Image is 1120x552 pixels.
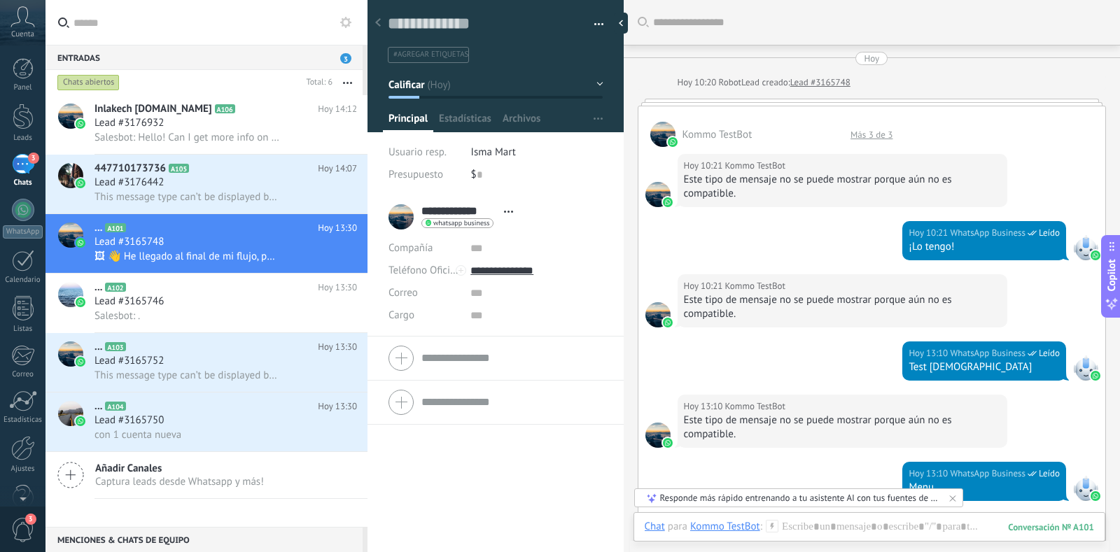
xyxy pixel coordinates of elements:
[790,76,850,90] a: Lead #3165748
[682,128,752,141] span: Kommo TestBot
[332,70,363,95] button: Más
[950,226,1025,240] span: WhatsApp Business
[388,164,461,186] div: Presupuesto
[388,310,414,320] span: Cargo
[388,260,460,282] button: Teléfono Oficina
[684,413,1001,441] div: Este tipo de mensaje no se puede mostrar porque aún no es compatible.
[660,492,939,504] div: Responde más rápido entrenando a tu asistente AI con tus fuentes de datos
[45,214,367,273] a: avataricon...A101Hoy 13:30Lead #3165748🖼 👋 He llegado al final de mi flujo, pero puedes seguir ch...
[94,116,164,130] span: Lead #3176932
[909,226,950,240] div: Hoy 10:21
[1105,259,1119,291] span: Copilot
[45,95,367,154] a: avatariconInlakech [DOMAIN_NAME]A106Hoy 14:12Lead #3176932Salesbot: Hello! Can I get more info on...
[94,250,280,263] span: 🖼 👋 He llegado al final de mi flujo, pero puedes seguir chateando en esta conversación o reinicia...
[388,282,418,304] button: Correo
[105,342,125,351] span: A103
[388,264,461,277] span: Teléfono Oficina
[645,302,671,327] span: Kommo TestBot
[94,428,181,441] span: con 1 cuenta nueva
[340,53,351,64] span: 3
[169,164,189,173] span: A105
[388,146,447,159] span: Usuario resp.
[503,112,540,132] span: Archivos
[94,131,280,144] span: Salesbot: Hello! Can I get more info on this?
[725,399,785,413] span: Kommo TestBot
[94,309,140,323] span: Salesbot: .
[1073,476,1098,501] span: WhatsApp Business
[318,162,357,176] span: Hoy 14:07
[760,520,762,534] span: :
[94,281,102,295] span: ...
[678,76,719,90] div: Hoy 10:20
[94,354,164,368] span: Lead #3165752
[843,129,899,141] div: Más 3 de 3
[94,369,280,382] span: This message type can’t be displayed because it’s not supported yet.
[645,182,671,207] span: Kommo TestBot
[45,333,367,392] a: avataricon...A103Hoy 13:30Lead #3165752This message type can’t be displayed because it’s not supp...
[76,297,85,307] img: icon
[663,438,673,448] img: waba.svg
[668,520,687,534] span: para
[76,119,85,129] img: icon
[741,76,790,90] div: Lead creado:
[1073,235,1098,260] span: WhatsApp Business
[3,276,43,285] div: Calendario
[94,340,102,354] span: ...
[45,527,363,552] div: Menciones & Chats de equipo
[94,399,102,413] span: ...
[318,221,357,235] span: Hoy 13:30
[95,475,264,488] span: Captura leads desde Whatsapp y más!
[1039,467,1060,481] span: Leído
[388,112,428,132] span: Principal
[215,104,235,113] span: A106
[909,240,1060,254] div: ¡Lo tengo!
[690,520,760,532] div: Kommo TestBot
[105,283,125,292] span: A102
[668,137,678,147] img: waba.svg
[94,176,164,190] span: Lead #3176442
[45,274,367,332] a: avataricon...A102Hoy 13:30Lead #3165746Salesbot: .
[94,190,280,204] span: This message type can’t be displayed because it’s not supported yet.
[3,465,43,474] div: Ajustes
[388,141,461,164] div: Usuario resp.
[1008,521,1094,533] div: 101
[1039,226,1060,240] span: Leído
[94,221,102,235] span: ...
[725,159,785,173] span: Kommo TestBot
[95,462,264,475] span: Añadir Canales
[76,178,85,188] img: icon
[45,45,363,70] div: Entradas
[11,30,34,39] span: Cuenta
[45,392,367,451] a: avataricon...A104Hoy 13:30Lead #3165750con 1 cuenta nueva
[105,402,125,411] span: A104
[318,399,357,413] span: Hoy 13:30
[57,74,120,91] div: Chats abiertos
[663,318,673,327] img: waba.svg
[909,360,1060,374] div: Test [DEMOGRAPHIC_DATA]
[318,102,357,116] span: Hoy 14:12
[1091,250,1100,260] img: waba.svg
[684,399,725,413] div: Hoy 13:10
[909,346,950,360] div: Hoy 13:10
[471,164,603,186] div: $
[3,370,43,379] div: Correo
[318,281,357,295] span: Hoy 13:30
[388,237,460,260] div: Compañía
[28,153,39,164] span: 3
[614,13,628,34] div: Ocultar
[94,235,164,249] span: Lead #3165748
[94,295,164,309] span: Lead #3165746
[105,223,125,232] span: A101
[719,76,741,88] span: Robot
[950,346,1025,360] span: WhatsApp Business
[439,112,491,132] span: Estadísticas
[1039,346,1060,360] span: Leído
[3,134,43,143] div: Leads
[864,52,879,65] div: Hoy
[388,286,418,299] span: Correo
[3,178,43,187] div: Chats
[1073,355,1098,381] span: WhatsApp Business
[645,423,671,448] span: Kommo TestBot
[3,83,43,92] div: Panel
[950,467,1025,481] span: WhatsApp Business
